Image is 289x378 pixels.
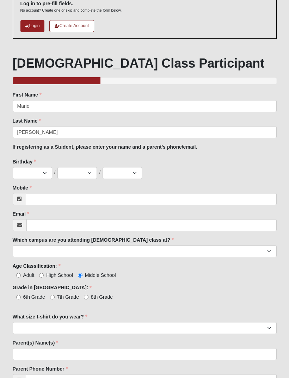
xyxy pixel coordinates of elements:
label: Last Name [13,117,41,124]
input: 8th Grade [84,295,88,299]
input: Middle School [78,273,82,278]
label: What size t-shirt do you wear? [13,313,87,320]
label: Parent(s) Name(s) [13,339,59,346]
span: 6th Grade [23,294,45,300]
label: Birthday [13,158,36,165]
a: Create Account [49,20,94,32]
label: Parent Phone Number [13,365,68,372]
h6: Log in to pre-fill fields. [20,1,122,7]
span: Adult [23,272,35,278]
label: Age Classification: [13,262,61,269]
input: Adult [16,273,21,278]
p: No account? Create one or skip and complete the form below. [20,8,122,13]
span: 7th Grade [57,294,79,300]
input: 7th Grade [50,295,55,299]
span: / [99,169,100,176]
span: 8th Grade [91,294,113,300]
label: Email [13,210,29,217]
label: Mobile [13,184,32,191]
b: If registering as a Student, please enter your name and a parent's phone/email. [13,144,197,150]
span: / [54,169,56,176]
span: High School [46,272,73,278]
input: High School [39,273,44,278]
input: 6th Grade [16,295,21,299]
label: Which campus are you attending [DEMOGRAPHIC_DATA] class at? [13,236,174,243]
h1: [DEMOGRAPHIC_DATA] Class Participant [13,56,277,71]
span: Middle School [85,272,116,278]
a: Login [20,20,45,32]
label: Grade in [GEOGRAPHIC_DATA]: [13,284,92,291]
label: First Name [13,91,42,98]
